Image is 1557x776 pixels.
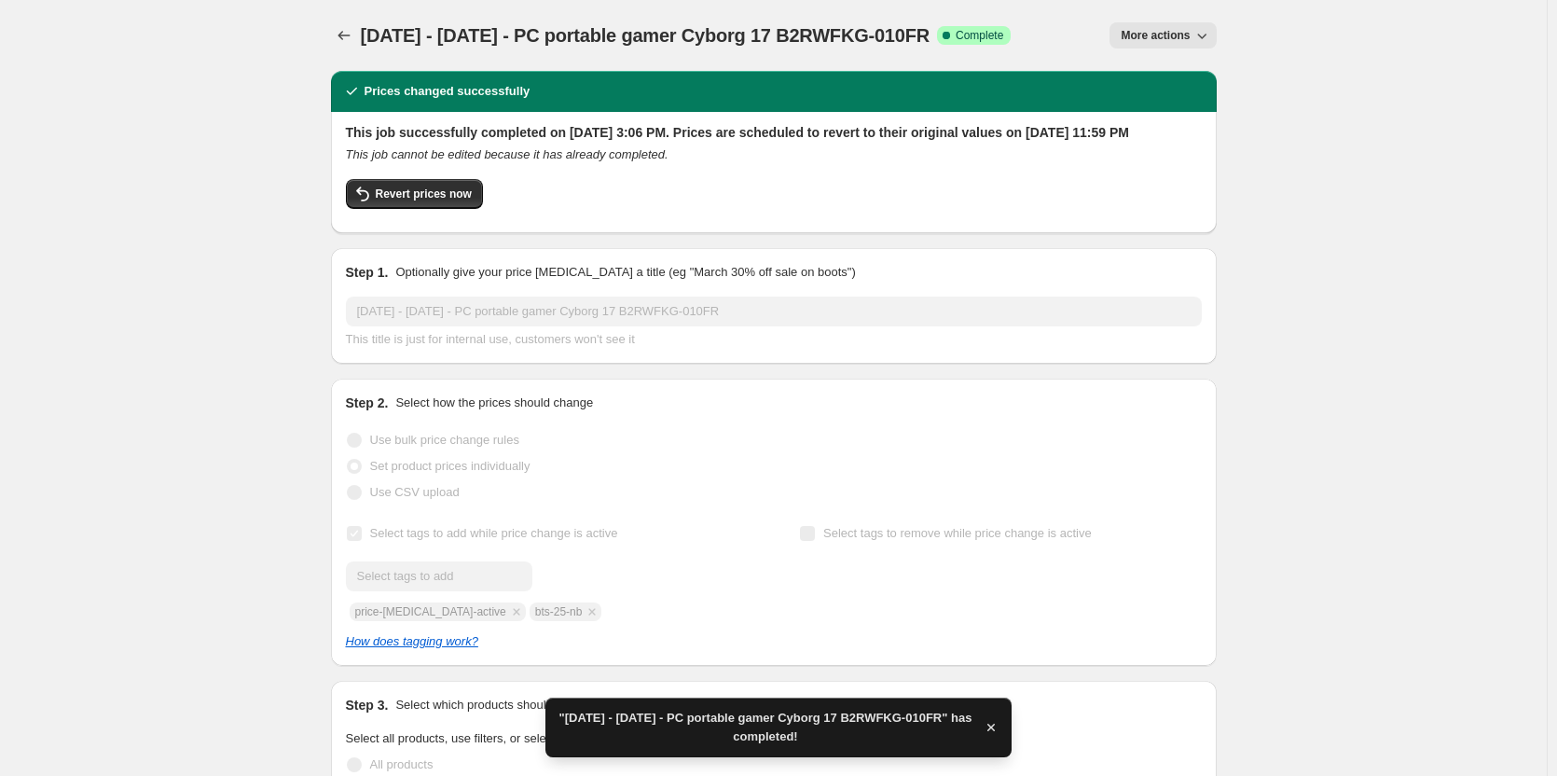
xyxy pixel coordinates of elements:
input: Select tags to add [346,561,532,591]
span: Select tags to add while price change is active [370,526,618,540]
span: Set product prices individually [370,459,530,473]
span: Revert prices now [376,187,472,201]
span: Select tags to remove while price change is active [823,526,1092,540]
h2: This job successfully completed on [DATE] 3:06 PM. Prices are scheduled to revert to their origin... [346,123,1202,142]
span: Select all products, use filters, or select products variants individually [346,731,714,745]
h2: Step 2. [346,394,389,412]
p: Select how the prices should change [395,394,593,412]
h2: Step 1. [346,263,389,282]
span: Complete [956,28,1003,43]
span: All products [370,757,434,771]
i: This job cannot be edited because it has already completed. [346,147,668,161]
p: Select which products should change in price [395,696,638,714]
input: 30% off holiday sale [346,297,1202,326]
span: Use CSV upload [370,485,460,499]
p: Optionally give your price [MEDICAL_DATA] a title (eg "March 30% off sale on boots") [395,263,855,282]
button: Price change jobs [331,22,357,48]
button: Revert prices now [346,179,483,209]
h2: Prices changed successfully [365,82,530,101]
span: This title is just for internal use, customers won't see it [346,332,635,346]
span: More actions [1121,28,1190,43]
button: More actions [1109,22,1216,48]
h2: Step 3. [346,696,389,714]
span: [DATE] - [DATE] - PC portable gamer Cyborg 17 B2RWFKG-010FR [361,25,930,46]
span: Use bulk price change rules [370,433,519,447]
a: How does tagging work? [346,634,478,648]
span: "[DATE] - [DATE] - PC portable gamer Cyborg 17 B2RWFKG-010FR" has completed! [557,709,974,746]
